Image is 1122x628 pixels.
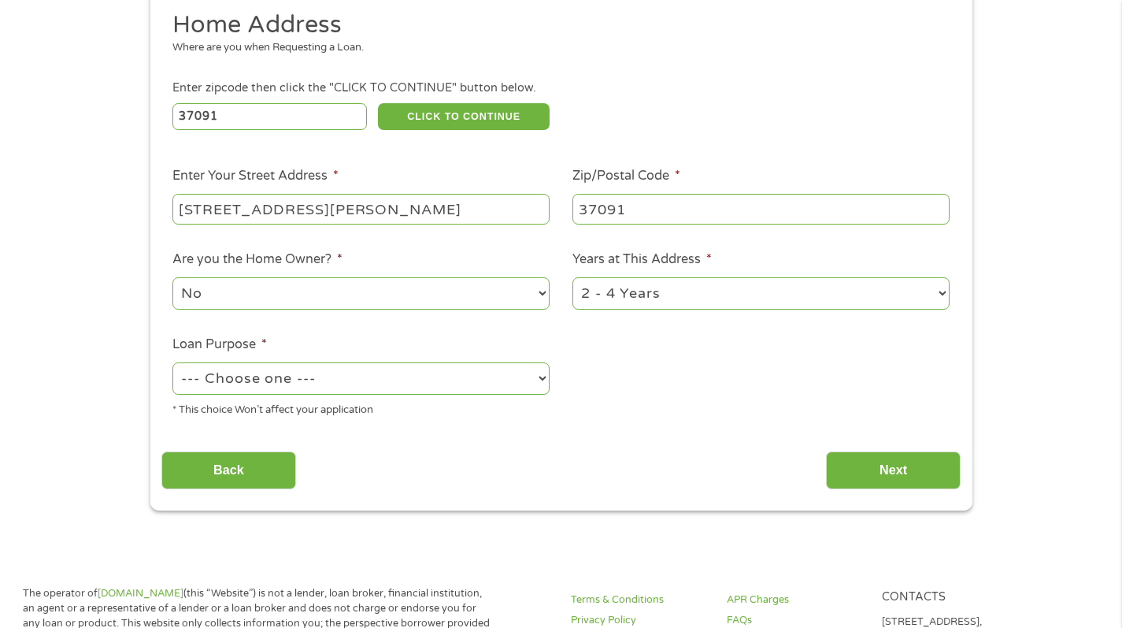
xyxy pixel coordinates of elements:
[571,593,708,608] a: Terms & Conditions
[172,194,550,224] input: 1 Main Street
[172,397,550,418] div: * This choice Won’t affect your application
[172,80,949,97] div: Enter zipcode then click the "CLICK TO CONTINUE" button below.
[572,251,712,268] label: Years at This Address
[727,613,864,628] a: FAQs
[572,168,680,184] label: Zip/Postal Code
[727,593,864,608] a: APR Charges
[571,613,708,628] a: Privacy Policy
[882,590,1019,605] h4: Contacts
[172,336,267,353] label: Loan Purpose
[98,587,183,600] a: [DOMAIN_NAME]
[172,40,938,56] div: Where are you when Requesting a Loan.
[172,168,339,184] label: Enter Your Street Address
[172,251,343,268] label: Are you the Home Owner?
[161,451,296,490] input: Back
[378,103,550,130] button: CLICK TO CONTINUE
[826,451,961,490] input: Next
[172,103,367,130] input: Enter Zipcode (e.g 01510)
[172,9,938,41] h2: Home Address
